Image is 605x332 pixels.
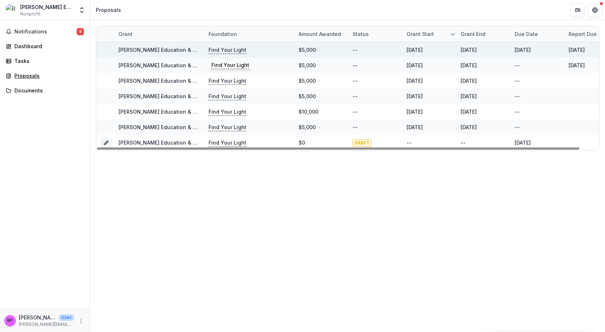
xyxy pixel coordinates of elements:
[77,28,84,35] span: 5
[299,62,316,69] div: $5,000
[407,139,412,146] div: --
[353,62,358,69] div: --
[569,62,585,68] a: [DATE]
[515,46,531,54] div: [DATE]
[19,314,56,321] p: [PERSON_NAME], PhD
[515,123,520,131] div: --
[114,26,204,42] div: Grant
[209,92,246,100] p: Find Your Light
[353,108,358,115] div: --
[461,46,477,54] div: [DATE]
[348,30,373,38] div: Status
[348,26,402,42] div: Status
[6,4,17,16] img: Renzi Education & Art Center, LLC.
[20,3,74,11] div: [PERSON_NAME] Education & Art Center, LLC.
[204,26,294,42] div: Foundation
[118,62,248,68] a: [PERSON_NAME] Education & Art Center, LLC. -2024
[118,140,394,146] a: [PERSON_NAME] Education & Art Center, LLC. - 2025 - Find Your Light Foundation 25/26 RFP Grant Ap...
[510,30,542,38] div: Due Date
[209,139,246,147] p: Find Your Light
[407,92,423,100] div: [DATE]
[114,30,137,38] div: Grant
[461,139,466,146] div: --
[461,123,477,131] div: [DATE]
[209,77,246,85] p: Find Your Light
[515,139,531,146] div: [DATE]
[461,108,477,115] div: [DATE]
[353,77,358,85] div: --
[456,26,510,42] div: Grant end
[299,77,316,85] div: $5,000
[59,314,74,321] p: User
[118,109,247,115] a: [PERSON_NAME] Education & Art Center, LLC. -2021
[353,92,358,100] div: --
[353,123,358,131] div: --
[77,317,85,325] button: More
[407,46,423,54] div: [DATE]
[14,29,77,35] span: Notifications
[564,30,601,38] div: Report Due
[3,85,87,96] a: Documents
[569,47,585,53] a: [DATE]
[118,47,385,53] a: [PERSON_NAME] Education & Art Center, Inc. - 2024-25 - Find Your Light Foundation Request for Pro...
[510,26,564,42] div: Due Date
[93,5,124,15] nav: breadcrumb
[14,87,81,94] div: Documents
[299,92,316,100] div: $5,000
[19,321,74,328] p: [PERSON_NAME][EMAIL_ADDRESS][DOMAIN_NAME]
[515,77,520,85] div: --
[209,108,246,116] p: Find Your Light
[299,108,318,115] div: $10,000
[3,26,87,37] button: Notifications5
[294,26,348,42] div: Amount awarded
[14,57,81,65] div: Tasks
[353,140,371,147] span: DRAFT
[294,30,345,38] div: Amount awarded
[77,3,87,17] button: Open entity switcher
[7,318,13,323] div: Belinda Roberson, PhD
[3,70,87,82] a: Proposals
[209,46,246,54] p: Find Your Light
[3,55,87,67] a: Tasks
[209,123,246,131] p: Find Your Light
[456,30,490,38] div: Grant end
[461,77,477,85] div: [DATE]
[299,123,316,131] div: $5,000
[299,139,305,146] div: $0
[402,26,456,42] div: Grant start
[461,62,477,69] div: [DATE]
[14,42,81,50] div: Dashboard
[100,137,112,149] button: Grant 7c864146-cb77-48b1-924d-0a23be66729d
[3,40,87,52] a: Dashboard
[407,108,423,115] div: [DATE]
[96,6,121,14] div: Proposals
[407,77,423,85] div: [DATE]
[209,62,246,69] p: Find Your Light
[515,108,520,115] div: --
[461,92,477,100] div: [DATE]
[402,30,438,38] div: Grant start
[515,92,520,100] div: --
[450,31,456,37] svg: sorted descending
[14,72,81,79] div: Proposals
[515,62,520,69] div: --
[353,46,358,54] div: --
[20,11,40,17] span: Nonprofit
[407,123,423,131] div: [DATE]
[570,3,585,17] button: Partners
[118,78,248,84] a: [PERSON_NAME] Education & Art Center, LLC. -2023
[299,46,316,54] div: $5,000
[204,30,241,38] div: Foundation
[588,3,602,17] button: Get Help
[118,124,248,130] a: [PERSON_NAME] Education & Art Center, LLC. -2020
[118,93,248,99] a: [PERSON_NAME] Education & Art Center, LLC. -2022
[407,62,423,69] div: [DATE]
